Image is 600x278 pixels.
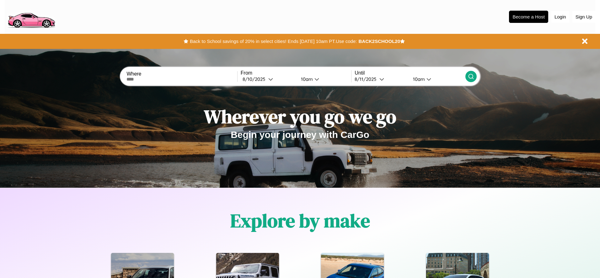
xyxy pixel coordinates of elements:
label: Where [126,71,237,77]
label: Until [355,70,465,76]
button: Login [551,11,569,23]
div: 10am [298,76,314,82]
button: Sign Up [572,11,595,23]
div: 8 / 11 / 2025 [355,76,379,82]
button: 10am [296,76,351,82]
b: BACK2SCHOOL20 [358,39,400,44]
button: 10am [408,76,465,82]
label: From [241,70,351,76]
div: 10am [410,76,426,82]
img: logo [5,3,58,29]
button: Back to School savings of 20% in select cities! Ends [DATE] 10am PT.Use code: [188,37,358,46]
h1: Explore by make [230,208,370,233]
div: 8 / 10 / 2025 [243,76,268,82]
button: Become a Host [509,11,548,23]
button: 8/10/2025 [241,76,296,82]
